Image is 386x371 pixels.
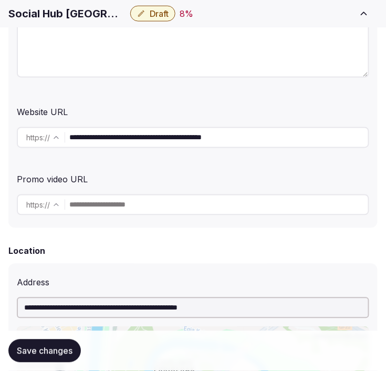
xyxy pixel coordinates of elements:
div: Promo video URL [17,169,369,186]
button: Save changes [8,339,81,363]
h2: Location [8,245,45,257]
div: 8 % [180,7,193,20]
button: 8% [180,7,193,20]
span: Draft [150,8,169,19]
span: Save changes [17,346,72,356]
div: Website URL [17,102,369,119]
h1: Social Hub [GEOGRAPHIC_DATA] [8,6,126,21]
button: Toggle sidebar [350,2,378,25]
div: Address [17,272,369,289]
button: Draft [130,6,175,22]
